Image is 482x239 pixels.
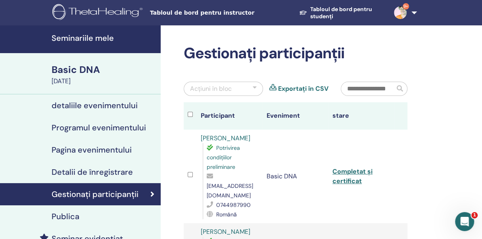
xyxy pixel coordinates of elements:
th: stare [328,102,394,130]
a: [PERSON_NAME] [201,134,250,142]
a: Completat și certificat [332,167,373,185]
span: Română [216,211,237,218]
span: Tabloul de bord pentru instructor [150,9,269,17]
a: [PERSON_NAME] [201,228,250,236]
h4: Programul evenimentului [52,123,146,132]
div: Acțiuni în bloc [190,84,232,94]
iframe: Intercom live chat [455,212,474,231]
div: [DATE] [52,76,156,86]
div: Basic DNA [52,63,156,76]
h4: detaliile evenimentului [52,101,138,110]
h4: Detalii de înregistrare [52,167,133,177]
td: Basic DNA [263,130,328,223]
h2: Gestionați participanții [184,44,407,63]
h4: Gestionați participanții [52,189,138,199]
span: 0744987990 [216,201,251,208]
img: logo.png [52,4,145,22]
span: [EMAIL_ADDRESS][DOMAIN_NAME] [207,182,253,199]
a: Tabloul de bord pentru studenți [293,2,388,24]
span: 1 [471,212,478,218]
th: Participant [197,102,263,130]
h4: Seminariile mele [52,33,156,43]
th: Eveniment [263,102,328,130]
a: Basic DNA[DATE] [47,63,161,86]
img: default.jpg [394,6,407,19]
a: Exportați în CSV [278,84,328,94]
h4: Publica [52,212,79,221]
h4: Pagina evenimentului [52,145,132,155]
span: 9+ [403,3,409,10]
span: Potrivirea condițiilor preliminare [207,144,240,170]
img: graduation-cap-white.svg [299,10,307,15]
